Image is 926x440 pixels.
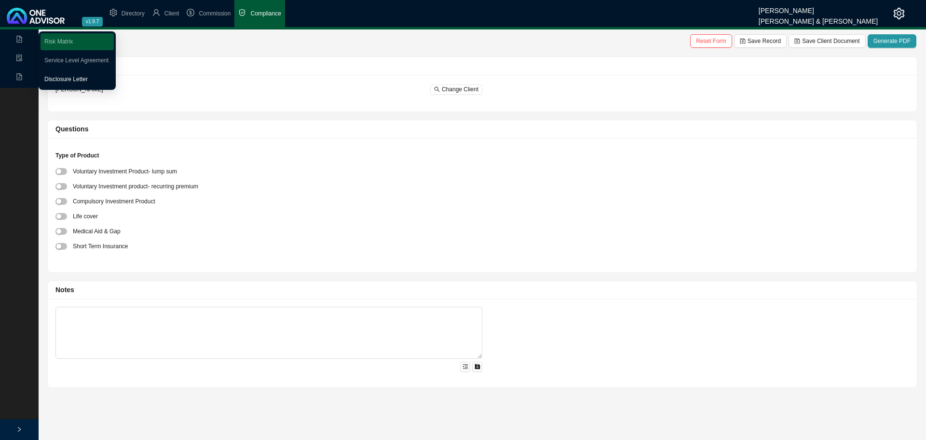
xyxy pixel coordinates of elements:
[122,10,145,17] span: Directory
[759,13,878,24] div: [PERSON_NAME] & [PERSON_NAME]
[44,76,88,83] a: Disclosure Letter
[187,9,194,16] span: dollar
[44,38,73,45] a: Risk Matrix
[16,426,22,432] span: right
[442,85,478,94] span: Change Client
[199,10,231,17] span: Commission
[789,34,865,48] button: Save Client Document
[73,211,98,221] div: Life cover
[434,86,440,92] span: search
[696,36,726,46] span: Reset Form
[73,196,155,206] div: Compulsory Investment Product
[475,364,480,369] span: save
[55,86,103,93] span: [PERSON_NAME]
[740,38,746,44] span: save
[109,9,117,16] span: setting
[759,2,878,13] div: [PERSON_NAME]
[868,34,916,48] button: Generate PDF
[152,9,160,16] span: user
[16,32,23,49] span: file-pdf
[73,226,121,236] div: Medical Aid & Gap
[748,36,781,46] span: Save Record
[430,85,482,95] button: Change Client
[238,9,246,16] span: safety
[55,284,909,296] div: Notes
[44,57,109,64] a: Service Level Agreement
[893,8,905,19] span: setting
[16,70,23,86] span: file-pdf
[73,166,177,176] div: Voluntary Investment Product- lump sum
[16,51,23,68] span: file-done
[734,34,787,48] button: Save Record
[463,364,468,369] span: menu-unfold
[55,60,909,71] div: Client
[7,8,65,24] img: 2df55531c6924b55f21c4cf5d4484680-logo-light.svg
[250,10,281,17] span: Compliance
[802,36,859,46] span: Save Client Document
[55,124,909,135] div: Questions
[690,34,732,48] button: Reset Form
[794,38,800,44] span: save
[73,241,128,251] div: Short Term Insurance
[73,181,198,191] div: Voluntary Investment product- recurring premium
[55,151,909,165] div: Type of Product
[164,10,179,17] span: Client
[82,17,103,27] span: v1.9.7
[873,36,911,46] span: Generate PDF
